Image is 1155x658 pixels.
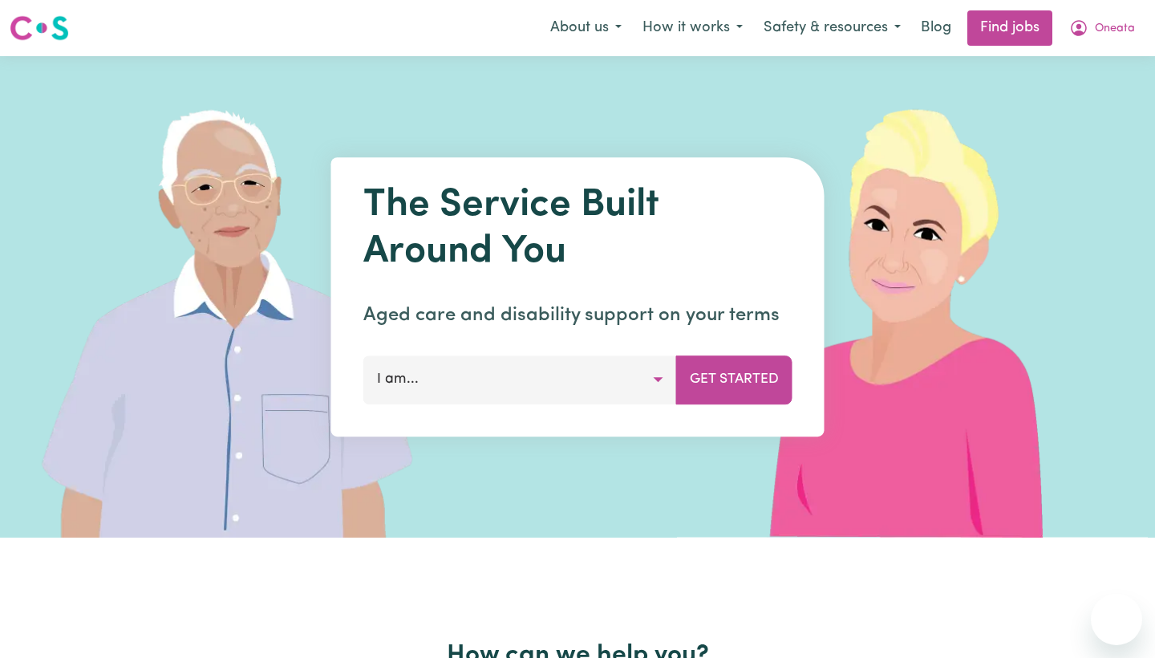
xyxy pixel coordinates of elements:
[753,11,911,45] button: Safety & resources
[363,301,792,330] p: Aged care and disability support on your terms
[1059,11,1145,45] button: My Account
[363,355,677,404] button: I am...
[540,11,632,45] button: About us
[676,355,792,404] button: Get Started
[10,10,69,47] a: Careseekers logo
[632,11,753,45] button: How it works
[911,10,961,46] a: Blog
[10,14,69,43] img: Careseekers logo
[1091,594,1142,645] iframe: Button to launch messaging window
[967,10,1052,46] a: Find jobs
[363,183,792,275] h1: The Service Built Around You
[1095,20,1135,38] span: Oneata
